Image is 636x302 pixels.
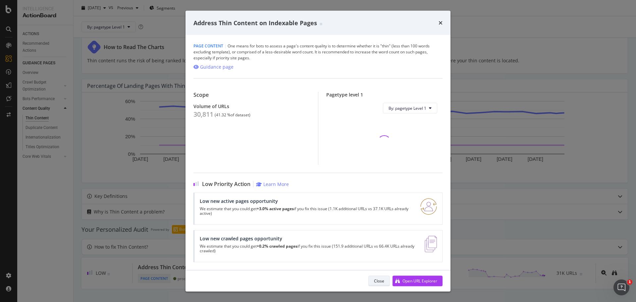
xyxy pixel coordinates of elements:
[193,103,310,109] div: Volume of URLs
[200,244,417,253] p: We estimate that you could get if you fix this issue (151.9 additional URLs vs 66.4K URLs already...
[263,181,289,187] div: Learn More
[193,19,317,27] span: Address Thin Content on Indexable Pages
[439,19,443,27] div: times
[215,113,250,117] div: ( 41.32 % of dataset )
[425,236,437,252] img: e5DMFwAAAABJRU5ErkJggg==
[200,207,412,216] p: We estimate that you could get if you fix this issue (1.1K additional URLs vs 37.1K URLs already ...
[224,43,227,49] span: |
[374,278,384,283] div: Close
[200,64,234,70] div: Guidance page
[193,43,443,61] div: One means for bots to assess a page's content quality is to determine whether it is "thin" (less ...
[613,279,629,295] iframe: Intercom live chat
[202,181,250,187] span: Low Priority Action
[393,275,443,286] button: Open URL Explorer
[193,43,223,49] span: Page Content
[185,11,450,291] div: modal
[326,92,443,97] div: Pagetype level 1
[420,198,437,215] img: RO06QsNG.png
[200,198,412,204] div: Low new active pages opportunity
[383,103,437,113] button: By: pagetype Level 1
[627,279,632,285] span: 1
[193,110,213,118] div: 30,811
[193,92,310,98] div: Scope
[193,64,234,70] a: Guidance page
[256,181,289,187] a: Learn More
[389,105,426,111] span: By: pagetype Level 1
[320,23,322,25] img: Equal
[368,275,390,286] button: Close
[402,278,437,283] div: Open URL Explorer
[200,236,417,241] div: Low new crawled pages opportunity
[257,206,294,211] strong: +3.0% active pages
[257,243,297,249] strong: +0.2% crawled pages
